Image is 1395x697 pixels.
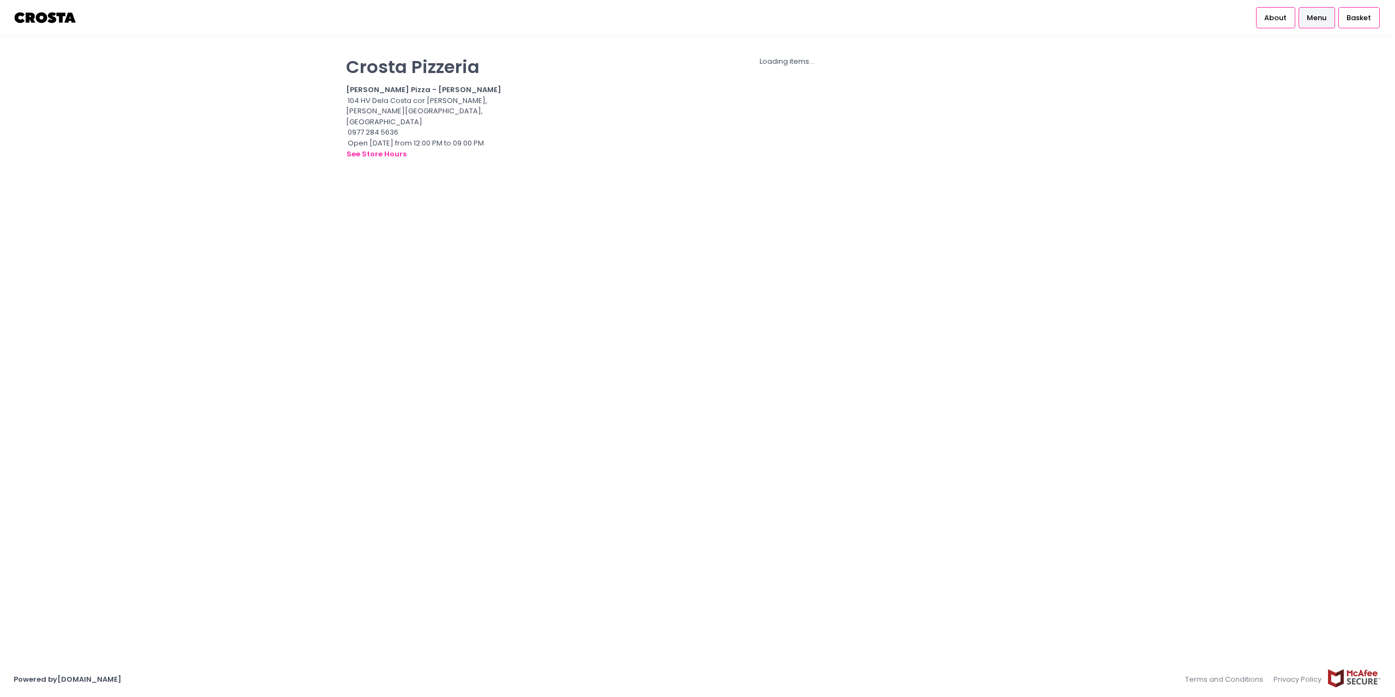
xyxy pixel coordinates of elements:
[346,127,512,138] div: 0977 284 5636
[346,138,512,160] div: Open [DATE] from 12:00 PM to 09:00 PM
[14,674,122,684] a: Powered by[DOMAIN_NAME]
[1256,7,1295,28] a: About
[1347,13,1371,23] span: Basket
[346,95,512,128] div: 104 HV Dela Costa cor [PERSON_NAME], [PERSON_NAME][GEOGRAPHIC_DATA], [GEOGRAPHIC_DATA]
[1269,669,1327,690] a: Privacy Policy
[346,148,407,160] button: see store hours
[346,56,512,77] p: Crosta Pizzeria
[1185,669,1269,690] a: Terms and Conditions
[1307,13,1326,23] span: Menu
[346,84,501,95] b: [PERSON_NAME] Pizza - [PERSON_NAME]
[1327,669,1381,688] img: mcafee-secure
[1299,7,1335,28] a: Menu
[1264,13,1287,23] span: About
[14,8,77,27] img: logo
[525,56,1049,67] div: Loading items...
